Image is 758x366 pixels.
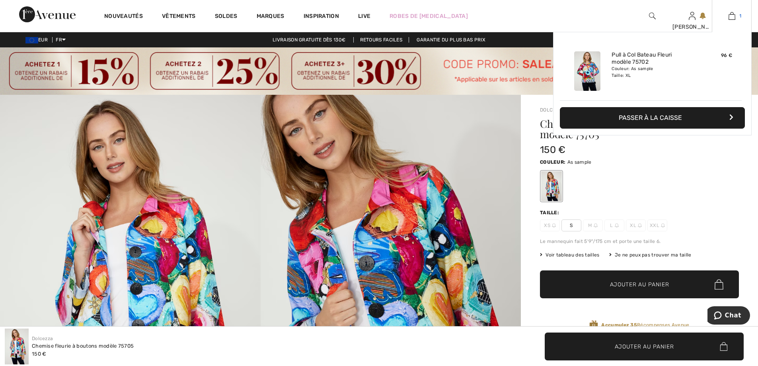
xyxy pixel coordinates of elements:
span: 1 [739,12,741,20]
h1: Chemise fleurie à boutons modèle 75705 [540,119,706,139]
a: Garantie du plus bas prix [410,37,492,43]
img: ring-m.svg [615,223,619,227]
a: Dolcezza [32,336,53,341]
span: Récompenses Avenue [601,321,689,329]
a: Robes de [MEDICAL_DATA] [390,12,468,20]
img: Bag.svg [715,279,723,290]
button: Ajouter au panier [545,333,744,360]
div: As sample [541,171,562,201]
img: Mon panier [729,11,735,21]
a: Livraison gratuite dès 130€ [266,37,352,43]
img: ring-m.svg [552,223,556,227]
img: Euro [25,37,38,43]
a: Se connecter [689,12,696,20]
a: 1 [712,11,751,21]
span: 150 € [32,351,47,357]
img: Pull à Col Bateau Fleuri modèle 75702 [574,51,600,91]
div: Je ne peux pas trouver ma taille [609,251,692,258]
span: Voir tableau des tailles [540,251,600,258]
iframe: Ouvre un widget dans lequel vous pouvez chatter avec l’un de nos agents [707,306,750,326]
span: M [583,219,603,231]
a: Nouveautés [104,13,143,21]
a: Pull à Col Bateau Fleuri modèle 75702 [612,51,690,66]
button: Ajouter au panier [540,270,739,298]
img: ring-m.svg [594,223,598,227]
img: Chemise Fleurie &agrave; Boutons mod&egrave;le 75705 [5,329,29,364]
span: 150 € [540,144,566,155]
img: Mes infos [689,11,696,21]
img: ring-m.svg [638,223,642,227]
span: Couleur: [540,159,565,165]
img: ring-m.svg [661,223,665,227]
a: Dolcezza [540,107,565,113]
a: Marques [257,13,284,21]
div: Taille: [540,209,561,216]
span: 96 € [721,53,732,58]
span: XS [540,219,560,231]
div: Couleur: As sample Taille: XL [612,66,690,78]
span: L [604,219,624,231]
a: Retours faciles [353,37,409,43]
span: Inspiration [304,13,339,21]
span: EUR [25,37,51,43]
a: Soldes [215,13,238,21]
div: Le mannequin fait 5'9"/175 cm et porte une taille 6. [540,238,739,245]
div: [PERSON_NAME] [672,23,711,31]
img: Bag.svg [720,342,727,351]
strong: Accumulez 35 [601,322,637,328]
img: recherche [649,11,656,21]
a: Vêtements [162,13,196,21]
span: S [561,219,581,231]
span: XXL [647,219,667,231]
span: Ajouter au panier [615,342,674,350]
img: Récompenses Avenue [589,320,598,331]
img: 1ère Avenue [19,6,76,22]
a: Live [358,12,370,20]
button: Passer à la caisse [560,107,745,129]
span: XL [626,219,646,231]
span: FR [56,37,66,43]
span: Ajouter au panier [610,280,669,289]
div: Chemise fleurie à boutons modèle 75705 [32,342,134,350]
